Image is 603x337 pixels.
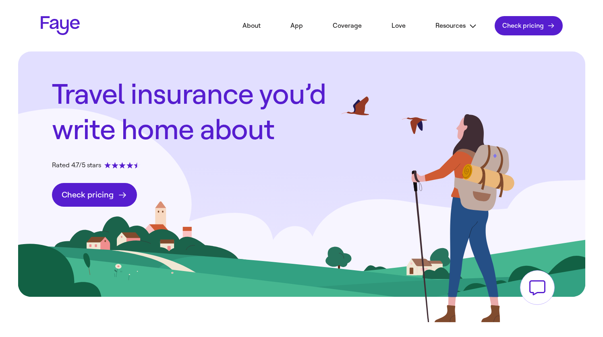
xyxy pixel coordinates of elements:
span: Check pricing [502,22,544,30]
a: About [230,17,273,35]
a: Faye Logo [41,16,80,35]
span: Check pricing [62,190,114,200]
button: Resources [423,17,489,35]
h1: Travel insurance you’d write home about [52,77,342,148]
a: Coverage [321,17,374,35]
a: Love [379,17,418,35]
a: App [278,17,315,35]
div: Rated 4.7/5 stars [52,160,141,170]
a: Check pricing [495,16,562,35]
a: Check pricing [52,183,137,207]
